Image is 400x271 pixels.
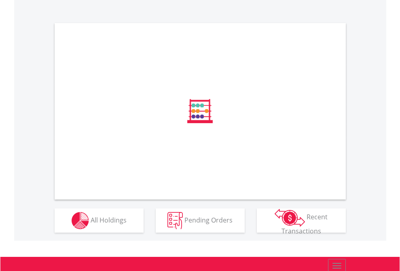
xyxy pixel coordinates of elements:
span: All Holdings [91,215,127,224]
span: Pending Orders [184,215,233,224]
img: pending_instructions-wht.png [167,212,183,229]
button: Recent Transactions [257,208,346,233]
img: holdings-wht.png [72,212,89,229]
button: All Holdings [55,208,144,233]
img: transactions-zar-wht.png [275,209,305,227]
button: Pending Orders [156,208,245,233]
